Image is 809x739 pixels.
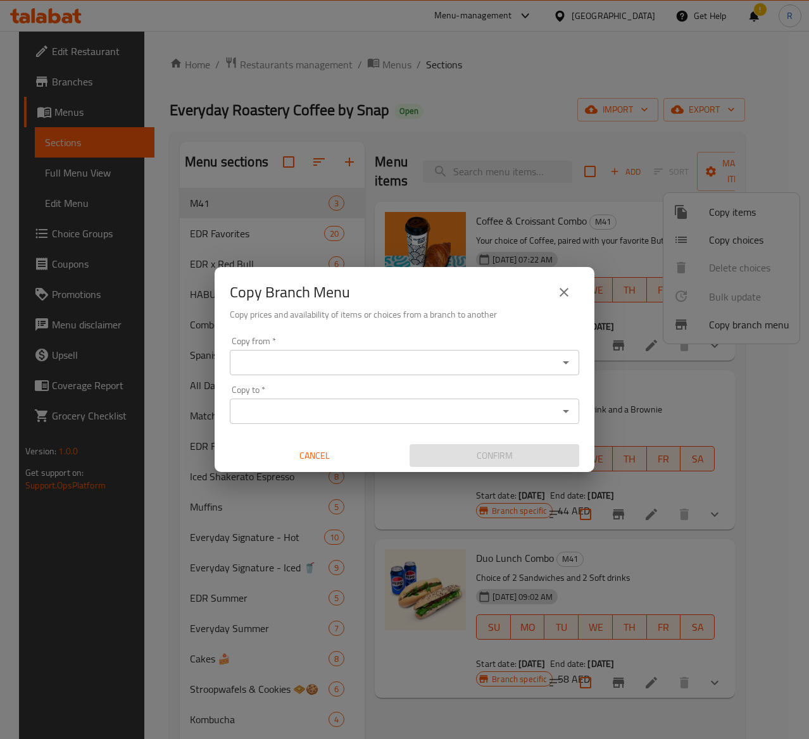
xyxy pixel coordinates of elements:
[235,448,394,464] span: Cancel
[557,402,575,420] button: Open
[557,354,575,371] button: Open
[549,277,579,307] button: close
[230,282,350,302] h2: Copy Branch Menu
[230,444,399,468] button: Cancel
[230,307,579,321] h6: Copy prices and availability of items or choices from a branch to another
